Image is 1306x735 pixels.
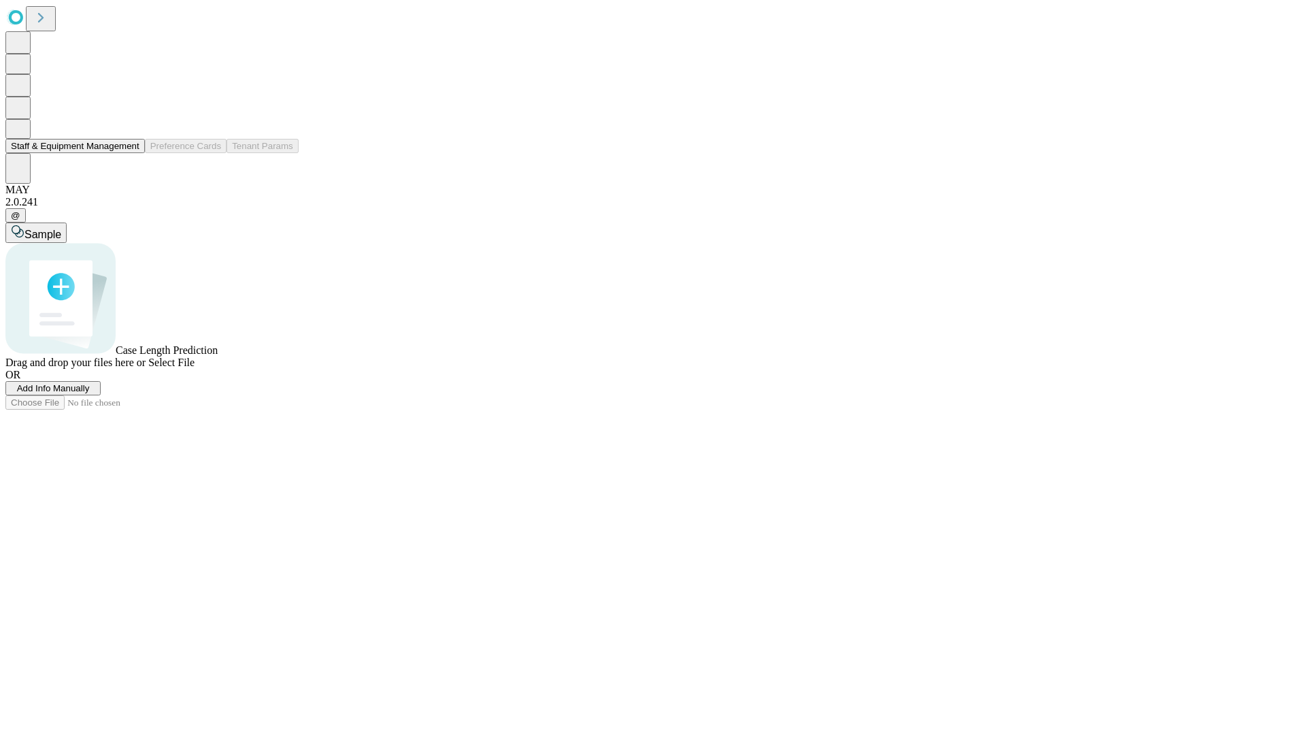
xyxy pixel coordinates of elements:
span: @ [11,210,20,220]
button: Add Info Manually [5,381,101,395]
button: Tenant Params [227,139,299,153]
span: Sample [24,229,61,240]
span: Case Length Prediction [116,344,218,356]
button: @ [5,208,26,223]
span: Select File [148,357,195,368]
span: Drag and drop your files here or [5,357,146,368]
div: 2.0.241 [5,196,1301,208]
button: Staff & Equipment Management [5,139,145,153]
span: OR [5,369,20,380]
button: Preference Cards [145,139,227,153]
div: MAY [5,184,1301,196]
span: Add Info Manually [17,383,90,393]
button: Sample [5,223,67,243]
